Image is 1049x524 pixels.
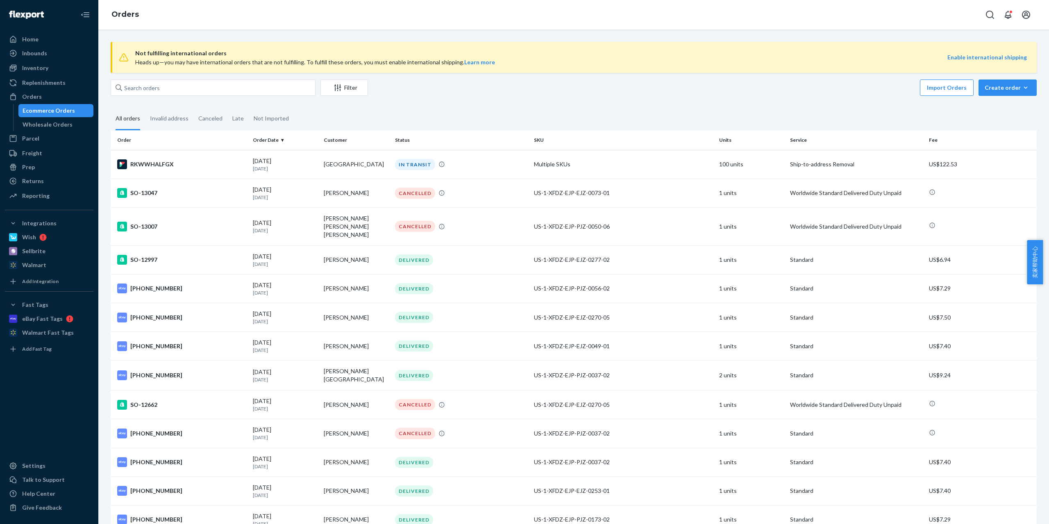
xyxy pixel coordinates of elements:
td: 1 units [716,419,787,448]
td: 1 units [716,303,787,332]
div: [DATE] [253,483,317,499]
p: Standard [790,284,922,293]
div: [PHONE_NUMBER] [117,341,246,351]
div: DELIVERED [395,340,433,352]
div: DELIVERED [395,457,433,468]
div: SO-12997 [117,255,246,265]
th: Order Date [250,130,320,150]
a: Wish [5,231,93,244]
div: Walmart [22,261,46,269]
div: Ecommerce Orders [23,107,75,115]
button: Open account menu [1018,7,1034,23]
th: Order [111,130,250,150]
button: Close Navigation [77,7,93,23]
a: Add Integration [5,275,93,288]
div: US-1-XFDZ-EJP-PJZ-0037-02 [534,429,713,438]
p: [DATE] [253,227,317,234]
div: US-1-XFDZ-EJP-PJZ-0050-06 [534,222,713,231]
p: Worldwide Standard Delivered Duty Unpaid [790,189,922,197]
a: Parcel [5,132,93,145]
div: [DATE] [253,310,317,325]
td: 1 units [716,448,787,476]
div: Inventory [22,64,48,72]
div: Give Feedback [22,504,62,512]
td: [PERSON_NAME] [320,390,391,419]
div: Walmart Fast Tags [22,329,74,337]
p: [DATE] [253,376,317,383]
td: US$122.53 [926,150,1037,179]
td: [GEOGRAPHIC_DATA] [320,150,391,179]
div: Parcel [22,134,39,143]
td: US$6.94 [926,245,1037,274]
td: [PERSON_NAME] [320,332,391,361]
button: Give Feedback [5,501,93,514]
p: [DATE] [253,463,317,470]
td: [PERSON_NAME] [320,274,391,303]
div: US-1-XFDZ-EJP-PJZ-0056-02 [534,284,713,293]
div: Create order [985,84,1031,92]
p: Standard [790,313,922,322]
div: Orders [22,93,42,101]
div: Filter [321,84,368,92]
button: Open notifications [1000,7,1016,23]
button: 卖家帮助中心 [1027,240,1043,284]
div: SO-12662 [117,400,246,410]
div: eBay Fast Tags [22,315,63,323]
div: [PHONE_NUMBER] [117,370,246,380]
a: Returns [5,175,93,188]
div: [DATE] [253,455,317,470]
div: Returns [22,177,44,185]
th: SKU [531,130,716,150]
div: US-1-XFDZ-EJP-EJZ-0073-01 [534,189,713,197]
div: Help Center [22,490,55,498]
td: 1 units [716,274,787,303]
div: RKWWHALFGX [117,159,246,169]
a: Replenishments [5,76,93,89]
div: Reporting [22,192,50,200]
div: Replenishments [22,79,66,87]
td: US$7.40 [926,476,1037,505]
div: DELIVERED [395,254,433,265]
div: Sellbrite [22,247,45,255]
div: [PHONE_NUMBER] [117,457,246,467]
div: Integrations [22,219,57,227]
div: DELIVERED [395,370,433,381]
a: Walmart [5,259,93,272]
div: [DATE] [253,368,317,383]
td: US$7.29 [926,274,1037,303]
div: [PHONE_NUMBER] [117,429,246,438]
input: Search orders [111,79,316,96]
span: Heads up—you may have international orders that are not fulfilling. To fulfill these orders, you ... [135,59,495,66]
p: [DATE] [253,492,317,499]
div: All orders [116,108,140,130]
div: Fast Tags [22,301,48,309]
th: Fee [926,130,1037,150]
button: Fast Tags [5,298,93,311]
td: [PERSON_NAME] [320,448,391,476]
ol: breadcrumbs [105,3,145,27]
td: 100 units [716,150,787,179]
div: US-1-XFDZ-EJP-EJZ-0270-05 [534,401,713,409]
td: [PERSON_NAME] [320,179,391,207]
div: Settings [22,462,45,470]
p: Standard [790,515,922,524]
p: Standard [790,458,922,466]
a: Reporting [5,189,93,202]
div: Prep [22,163,35,171]
p: [DATE] [253,289,317,296]
p: [DATE] [253,194,317,201]
a: Prep [5,161,93,174]
td: 1 units [716,476,787,505]
td: 1 units [716,390,787,419]
p: [DATE] [253,434,317,441]
button: Filter [320,79,368,96]
div: Late [232,108,244,129]
td: [PERSON_NAME] [320,245,391,274]
div: Invalid address [150,108,188,129]
a: Wholesale Orders [18,118,94,131]
a: Learn more [464,59,495,66]
div: [DATE] [253,397,317,412]
th: Units [716,130,787,150]
p: [DATE] [253,347,317,354]
a: Help Center [5,487,93,500]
